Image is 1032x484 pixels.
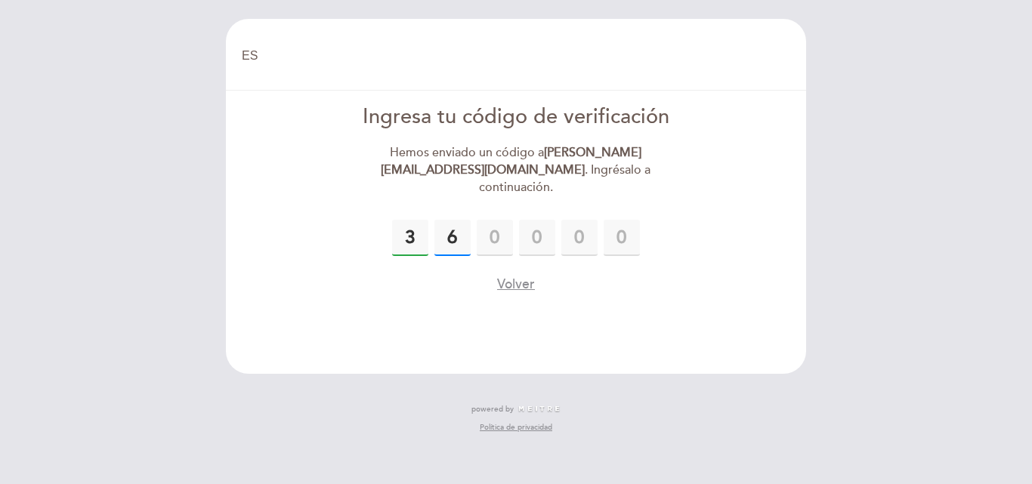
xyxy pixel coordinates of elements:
[604,220,640,256] input: 0
[477,220,513,256] input: 0
[343,144,690,196] div: Hemos enviado un código a . Ingrésalo a continuación.
[434,220,471,256] input: 0
[561,220,598,256] input: 0
[381,145,641,177] strong: [PERSON_NAME][EMAIL_ADDRESS][DOMAIN_NAME]
[343,103,690,132] div: Ingresa tu código de verificación
[480,422,552,433] a: Política de privacidad
[519,220,555,256] input: 0
[518,405,561,413] img: MEITRE
[471,404,561,415] a: powered by
[392,220,428,256] input: 0
[497,275,535,294] button: Volver
[471,404,514,415] span: powered by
